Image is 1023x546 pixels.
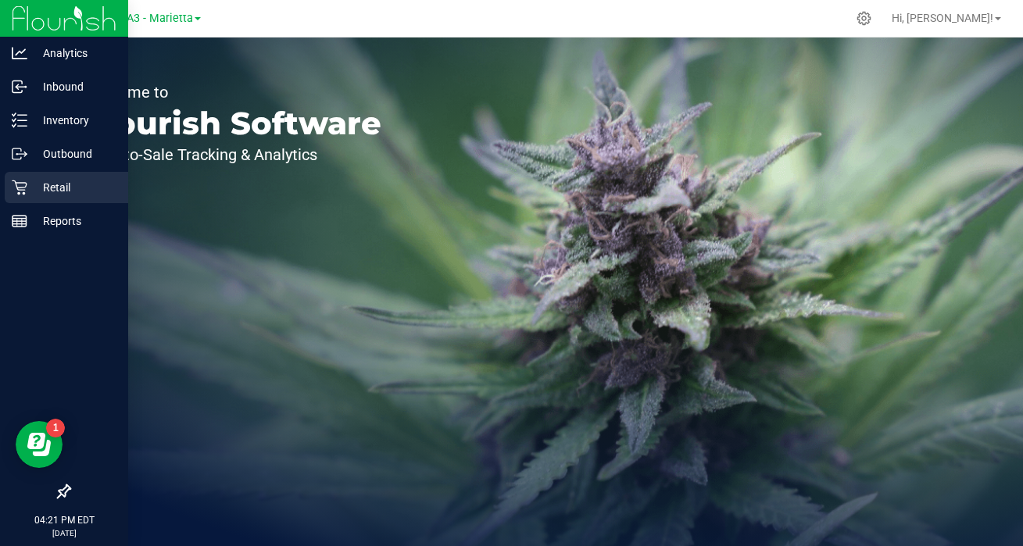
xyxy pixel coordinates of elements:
[12,112,27,128] inline-svg: Inventory
[12,213,27,229] inline-svg: Reports
[27,212,121,230] p: Reports
[27,178,121,197] p: Retail
[12,45,27,61] inline-svg: Analytics
[46,419,65,437] iframe: Resource center unread badge
[12,180,27,195] inline-svg: Retail
[84,84,381,100] p: Welcome to
[16,421,63,468] iframe: Resource center
[12,146,27,162] inline-svg: Outbound
[7,513,121,527] p: 04:21 PM EDT
[27,111,121,130] p: Inventory
[27,145,121,163] p: Outbound
[7,527,121,539] p: [DATE]
[119,12,193,25] span: GA3 - Marietta
[84,147,381,162] p: Seed-to-Sale Tracking & Analytics
[892,12,993,24] span: Hi, [PERSON_NAME]!
[854,11,874,26] div: Manage settings
[27,77,121,96] p: Inbound
[12,79,27,95] inline-svg: Inbound
[27,44,121,62] p: Analytics
[84,108,381,139] p: Flourish Software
